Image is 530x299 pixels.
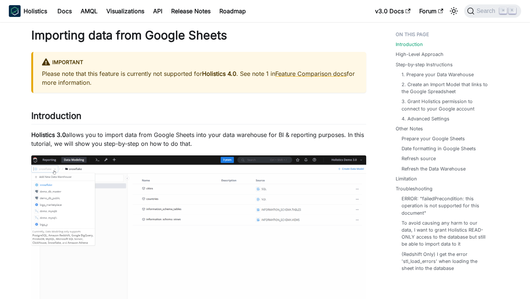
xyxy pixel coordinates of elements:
[9,5,21,17] img: Holistics
[371,5,415,17] a: v3.0 Docs
[402,71,474,78] a: 1. Prepare your Data Warehouse
[402,165,466,172] a: Refresh the Data Warehouse
[31,130,366,148] p: allows you to import data from Google Sheets into your data warehouse for BI & reporting purposes...
[167,5,215,17] a: Release Notes
[396,125,423,132] a: Other Notes
[53,5,76,17] a: Docs
[464,4,521,18] button: Search (Command+K)
[31,110,366,124] h2: Introduction
[396,175,417,182] a: Limitation
[24,7,47,15] b: Holistics
[509,7,516,14] kbd: K
[396,51,444,58] a: High-Level Approach
[402,251,488,272] a: (Redshift Only) I get the error 'stl_load_errors' when loading the sheet into the database
[402,115,449,122] a: 4. Advanced Settings
[149,5,167,17] a: API
[415,5,448,17] a: Forum
[402,98,488,112] a: 3. Grant Holistics permission to connect to your Google account
[499,7,507,14] kbd: ⌘
[9,5,47,17] a: HolisticsHolistics
[402,219,488,248] a: To avoid causing any harm to our data, I want to grant Holistics READ-ONLY access to the database...
[402,81,488,95] a: 2. Create an Import Model that links to the Google Spreadsheet
[396,61,453,68] a: Step-by-step Instructions
[275,70,347,77] a: Feature Comparison docs
[402,145,476,152] a: Date formatting in Google Sheets
[31,131,66,138] strong: Holistics 3.0
[215,5,250,17] a: Roadmap
[396,185,432,192] a: Troubleshooting
[42,58,357,67] div: Important
[396,41,423,48] a: Introduction
[402,155,436,162] a: Refresh source
[76,5,102,17] a: AMQL
[31,28,366,43] h1: Importing data from Google Sheets
[102,5,149,17] a: Visualizations
[202,70,236,77] strong: Holistics 4.0
[402,195,488,217] a: ERROR: "failedPrecondition: this operation is not supported for this document"
[42,69,357,87] p: Please note that this feature is currently not supported for . See note 1 in for more information.
[448,5,460,17] button: Switch between dark and light mode (currently light mode)
[402,135,465,142] a: Prepare your Google Sheets
[474,8,500,14] span: Search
